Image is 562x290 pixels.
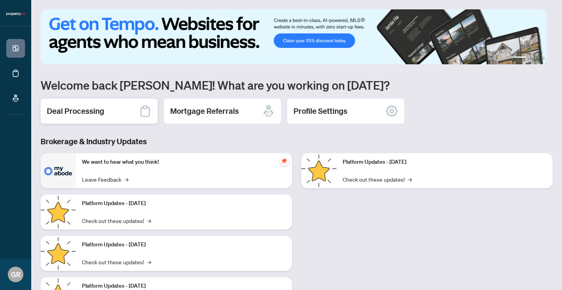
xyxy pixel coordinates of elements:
[147,216,151,225] span: →
[343,158,546,166] p: Platform Updates - [DATE]
[82,199,286,208] p: Platform Updates - [DATE]
[82,240,286,249] p: Platform Updates - [DATE]
[47,106,104,117] h2: Deal Processing
[11,269,21,280] span: GR
[82,158,286,166] p: We want to hear what you think!
[343,175,412,184] a: Check out these updates!→
[279,156,289,166] span: pushpin
[41,195,76,230] img: Platform Updates - September 16, 2025
[41,9,547,64] img: Slide 0
[408,175,412,184] span: →
[301,153,336,188] img: Platform Updates - June 23, 2025
[293,106,347,117] h2: Profile Settings
[41,153,76,188] img: We want to hear what you think!
[170,106,239,117] h2: Mortgage Referrals
[6,12,25,16] img: logo
[82,175,128,184] a: Leave Feedback→
[41,136,553,147] h3: Brokerage & Industry Updates
[542,57,545,60] button: 4
[41,78,553,92] h1: Welcome back [PERSON_NAME]! What are you working on [DATE]?
[147,258,151,266] span: →
[514,57,526,60] button: 1
[535,57,539,60] button: 3
[124,175,128,184] span: →
[41,236,76,271] img: Platform Updates - July 21, 2025
[82,258,151,266] a: Check out these updates!→
[529,57,532,60] button: 2
[82,216,151,225] a: Check out these updates!→
[531,263,554,286] button: Open asap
